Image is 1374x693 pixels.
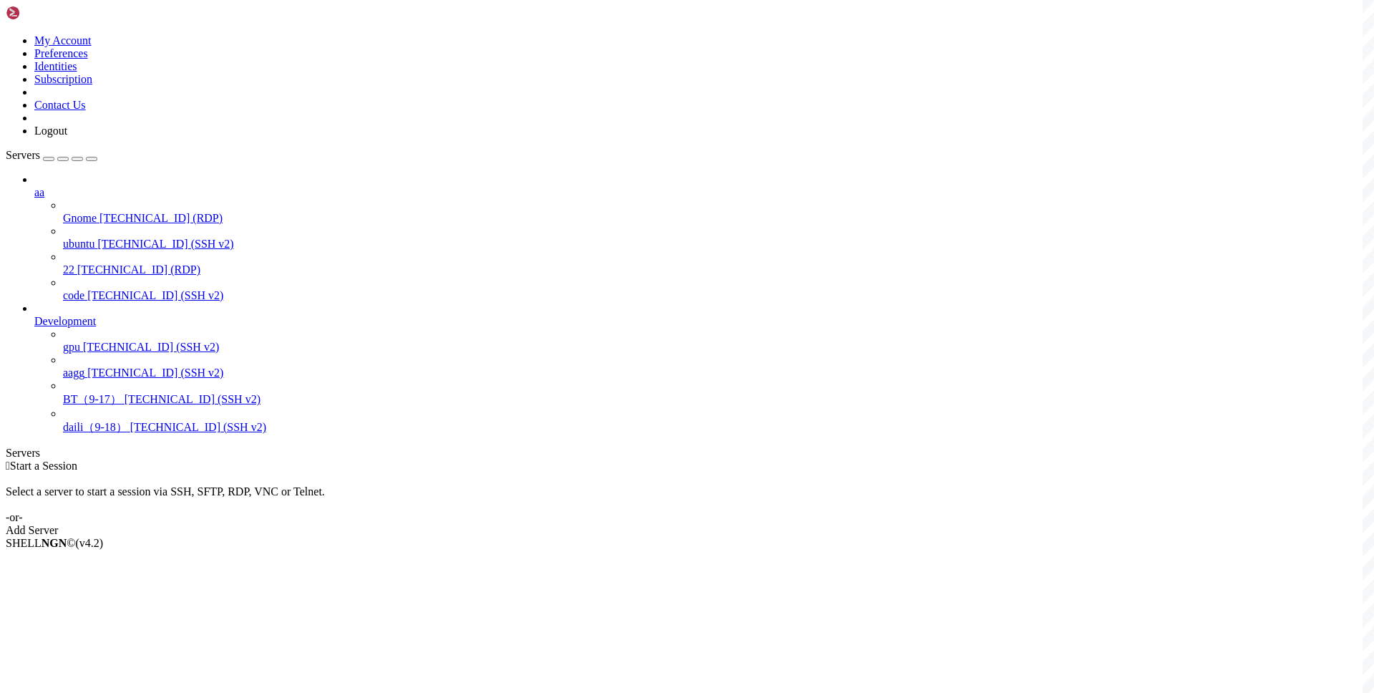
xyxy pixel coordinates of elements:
[63,367,1368,379] a: aagg [TECHNICAL_ID] (SSH v2)
[63,212,1368,225] a: Gnome [TECHNICAL_ID] (RDP)
[63,199,1368,225] li: Gnome [TECHNICAL_ID] (RDP)
[34,186,1368,199] a: aa
[6,6,88,20] img: Shellngn
[63,328,1368,354] li: gpu [TECHNICAL_ID] (SSH v2)
[63,407,1368,435] li: daili（9-18） [TECHNICAL_ID] (SSH v2)
[34,34,92,47] a: My Account
[63,379,1368,407] li: BT（9-17） [TECHNICAL_ID] (SSH v2)
[63,225,1368,251] li: ubuntu [TECHNICAL_ID] (SSH v2)
[63,263,74,276] span: 22
[34,186,44,198] span: aa
[6,149,97,161] a: Servers
[34,73,92,85] a: Subscription
[34,302,1368,435] li: Development
[99,212,223,224] span: [TECHNICAL_ID] (RDP)
[34,47,88,59] a: Preferences
[63,420,1368,435] a: daili（9-18） [TECHNICAL_ID] (SSH v2)
[6,149,40,161] span: Servers
[34,60,77,72] a: Identities
[6,472,1368,524] div: Select a server to start a session via SSH, SFTP, RDP, VNC or Telnet. -or-
[83,341,219,353] span: [TECHNICAL_ID] (SSH v2)
[34,99,86,111] a: Contact Us
[6,460,10,472] span: 
[34,173,1368,302] li: aa
[42,537,67,549] b: NGN
[10,460,77,472] span: Start a Session
[87,289,223,301] span: [TECHNICAL_ID] (SSH v2)
[6,447,1368,460] div: Servers
[63,238,94,250] span: ubuntu
[87,367,223,379] span: [TECHNICAL_ID] (SSH v2)
[63,289,84,301] span: code
[34,315,1368,328] a: Development
[63,263,1368,276] a: 22 [TECHNICAL_ID] (RDP)
[77,263,200,276] span: [TECHNICAL_ID] (RDP)
[6,537,103,549] span: SHELL ©
[34,315,96,327] span: Development
[63,276,1368,302] li: code [TECHNICAL_ID] (SSH v2)
[63,212,97,224] span: Gnome
[76,537,104,549] span: 4.2.0
[97,238,233,250] span: [TECHNICAL_ID] (SSH v2)
[63,238,1368,251] a: ubuntu [TECHNICAL_ID] (SSH v2)
[125,393,260,405] span: [TECHNICAL_ID] (SSH v2)
[63,354,1368,379] li: aagg [TECHNICAL_ID] (SSH v2)
[63,421,127,433] span: daili（9-18）
[63,341,80,353] span: gpu
[63,367,84,379] span: aagg
[130,421,266,433] span: [TECHNICAL_ID] (SSH v2)
[34,125,67,137] a: Logout
[63,341,1368,354] a: gpu [TECHNICAL_ID] (SSH v2)
[6,524,1368,537] div: Add Server
[63,392,1368,407] a: BT（9-17） [TECHNICAL_ID] (SSH v2)
[63,393,122,405] span: BT（9-17）
[63,289,1368,302] a: code [TECHNICAL_ID] (SSH v2)
[63,251,1368,276] li: 22 [TECHNICAL_ID] (RDP)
